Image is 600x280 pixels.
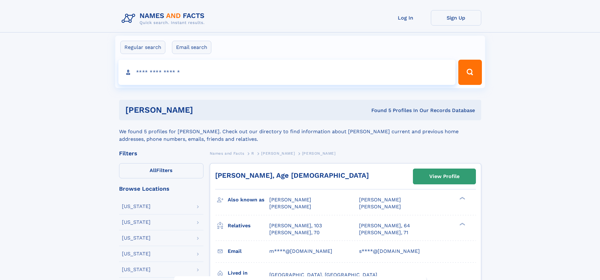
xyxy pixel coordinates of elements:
[119,10,210,27] img: Logo Names and Facts
[269,272,377,278] span: [GEOGRAPHIC_DATA], [GEOGRAPHIC_DATA]
[458,196,466,200] div: ❯
[210,149,244,157] a: Names and Facts
[429,169,460,184] div: View Profile
[261,149,295,157] a: [PERSON_NAME]
[228,246,269,257] h3: Email
[119,120,481,143] div: We found 5 profiles for [PERSON_NAME]. Check out our directory to find information about [PERSON_...
[228,268,269,278] h3: Lived in
[120,41,165,54] label: Regular search
[122,251,151,256] div: [US_STATE]
[458,60,482,85] button: Search Button
[282,107,475,114] div: Found 5 Profiles In Our Records Database
[413,169,476,184] a: View Profile
[380,10,431,26] a: Log In
[119,163,203,178] label: Filters
[118,60,456,85] input: search input
[269,229,320,236] a: [PERSON_NAME], 70
[251,149,254,157] a: R
[359,197,401,203] span: [PERSON_NAME]
[269,197,311,203] span: [PERSON_NAME]
[302,151,336,156] span: [PERSON_NAME]
[228,220,269,231] h3: Relatives
[251,151,254,156] span: R
[125,106,282,114] h1: [PERSON_NAME]
[431,10,481,26] a: Sign Up
[359,222,410,229] a: [PERSON_NAME], 64
[269,204,311,210] span: [PERSON_NAME]
[172,41,211,54] label: Email search
[150,167,156,173] span: All
[261,151,295,156] span: [PERSON_NAME]
[122,235,151,241] div: [US_STATE]
[122,267,151,272] div: [US_STATE]
[119,186,203,192] div: Browse Locations
[359,229,408,236] a: [PERSON_NAME], 71
[228,194,269,205] h3: Also known as
[359,204,401,210] span: [PERSON_NAME]
[269,222,322,229] a: [PERSON_NAME], 103
[215,171,369,179] a: [PERSON_NAME], Age [DEMOGRAPHIC_DATA]
[122,204,151,209] div: [US_STATE]
[119,151,203,156] div: Filters
[122,220,151,225] div: [US_STATE]
[458,222,466,226] div: ❯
